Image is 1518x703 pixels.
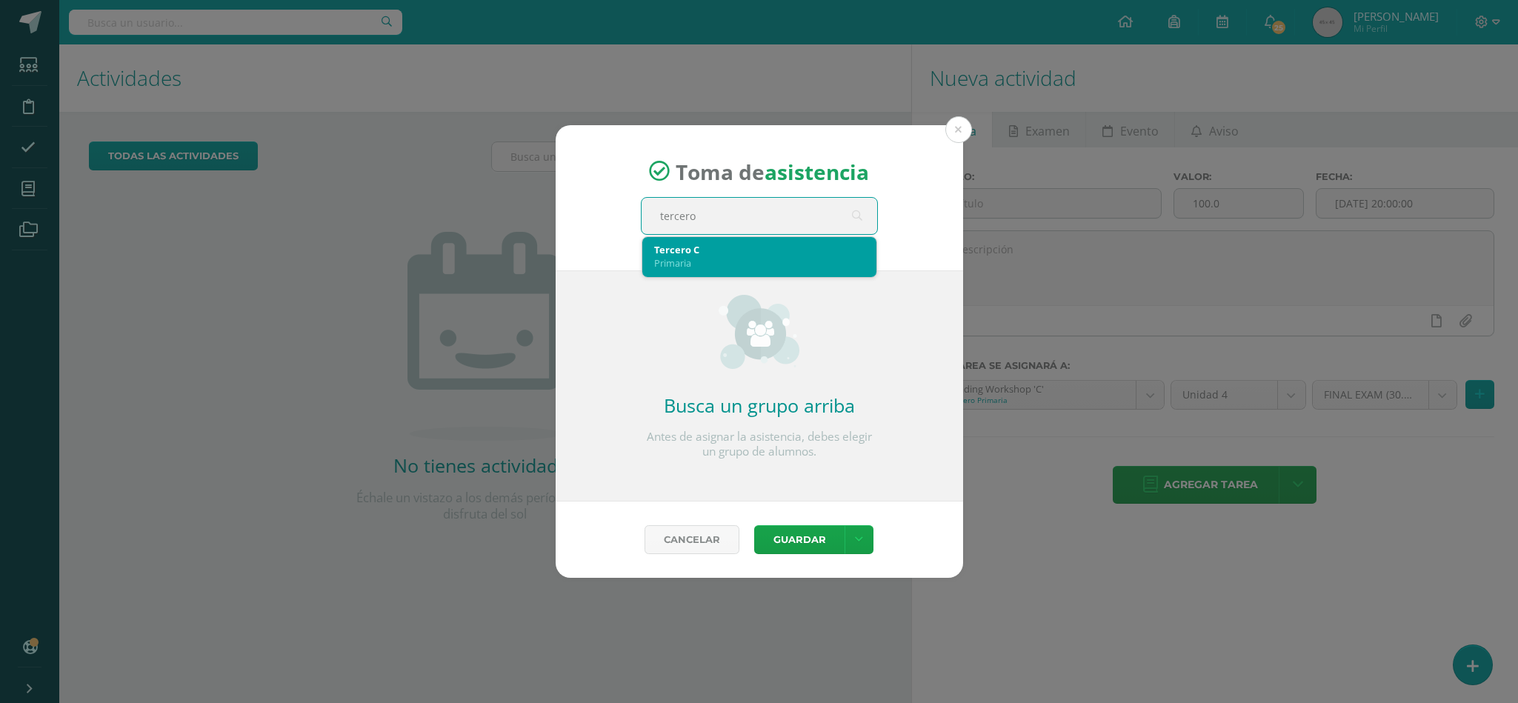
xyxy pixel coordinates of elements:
[676,157,869,185] span: Toma de
[754,525,845,554] button: Guardar
[654,243,865,256] div: Tercero C
[765,157,869,185] strong: asistencia
[641,393,878,418] h2: Busca un grupo arriba
[719,295,799,369] img: groups_small.png
[641,430,878,459] p: Antes de asignar la asistencia, debes elegir un grupo de alumnos.
[654,256,865,270] div: Primaria
[645,525,739,554] a: Cancelar
[945,116,972,143] button: Close (Esc)
[642,198,877,234] input: Busca un grado o sección aquí...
